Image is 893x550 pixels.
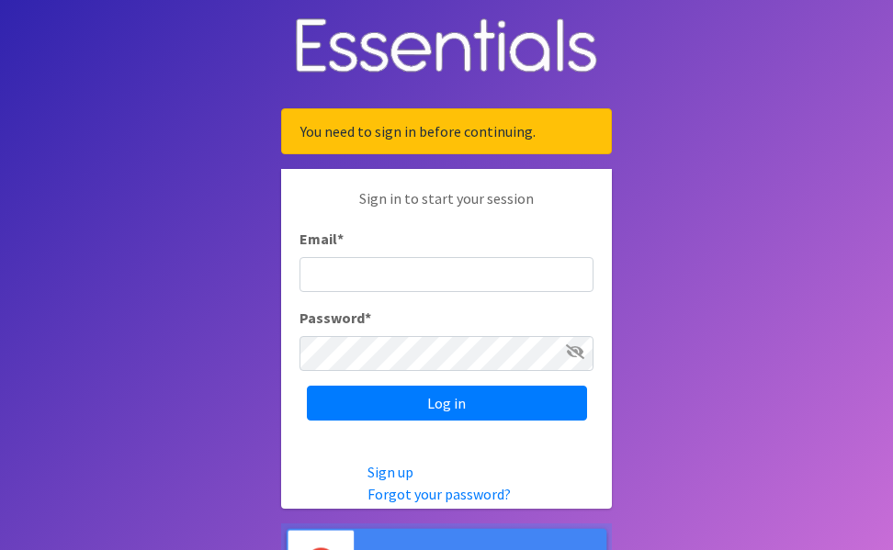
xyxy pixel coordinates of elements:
[300,307,371,329] label: Password
[367,463,413,481] a: Sign up
[365,309,371,327] abbr: required
[300,228,344,250] label: Email
[300,187,593,228] p: Sign in to start your session
[337,230,344,248] abbr: required
[307,386,587,421] input: Log in
[281,108,612,154] div: You need to sign in before continuing.
[367,485,511,503] a: Forgot your password?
